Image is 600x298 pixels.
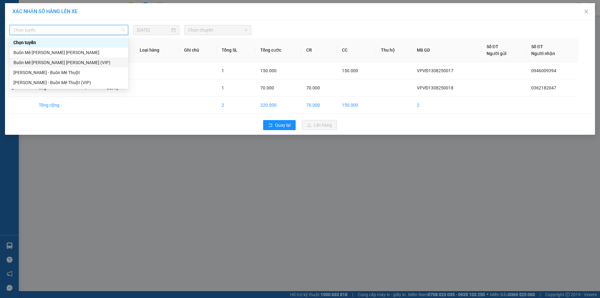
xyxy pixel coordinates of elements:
[342,68,358,73] span: 150.000
[487,44,498,49] span: Số ĐT
[222,85,224,90] span: 1
[179,38,216,62] th: Ghi chú
[12,8,77,14] span: XÁC NHẬN SỐ HÀNG LÊN XE
[417,85,453,90] span: VPVĐ1308250018
[13,79,124,86] div: [PERSON_NAME] - Buôn Mê Thuột (VIP)
[7,62,34,79] td: 1
[268,123,272,128] span: rollback
[260,85,274,90] span: 70.000
[306,85,320,90] span: 70.000
[222,68,224,73] span: 1
[584,9,589,14] span: close
[13,25,124,35] span: Chọn tuyến
[10,38,128,48] div: Chọn tuyến
[13,39,124,46] div: Chọn tuyến
[137,27,170,33] input: 13/08/2025
[376,38,412,62] th: Thu hộ
[217,38,255,62] th: Tổng SL
[531,68,556,73] span: 0946009394
[412,38,482,62] th: Mã GD
[487,51,507,56] span: Người gửi
[337,38,376,62] th: CC
[13,49,124,56] div: Buôn Mê [PERSON_NAME] [PERSON_NAME]
[301,38,337,62] th: CR
[7,79,34,97] td: 2
[302,120,337,130] button: uploadLên hàng
[10,78,128,88] div: Hồ Chí Minh - Buôn Mê Thuột (VIP)
[255,97,302,114] td: 220.000
[7,38,34,62] th: STT
[255,38,302,62] th: Tổng cước
[217,97,255,114] td: 2
[531,44,543,49] span: Số ĐT
[412,97,482,114] td: 2
[10,58,128,68] div: Buôn Mê Thuột - Hồ Chí Minh (VIP)
[260,68,277,73] span: 150.000
[135,38,179,62] th: Loại hàng
[337,97,376,114] td: 150.000
[13,69,124,76] div: [PERSON_NAME] - Buôn Mê Thuột
[275,122,291,129] span: Quay lại
[301,97,337,114] td: 70.000
[188,25,247,35] span: Chọn chuyến
[13,59,124,66] div: Buôn Mê [PERSON_NAME] [PERSON_NAME] (VIP)
[34,97,79,114] td: Tổng cộng
[263,120,296,130] button: rollbackQuay lại
[577,3,595,21] button: Close
[531,85,556,90] span: 0362182047
[417,68,453,73] span: VPVĐ1308250017
[10,48,128,58] div: Buôn Mê Thuột - Hồ Chí Minh
[531,51,555,56] span: Người nhận
[10,68,128,78] div: Hồ Chí Minh - Buôn Mê Thuột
